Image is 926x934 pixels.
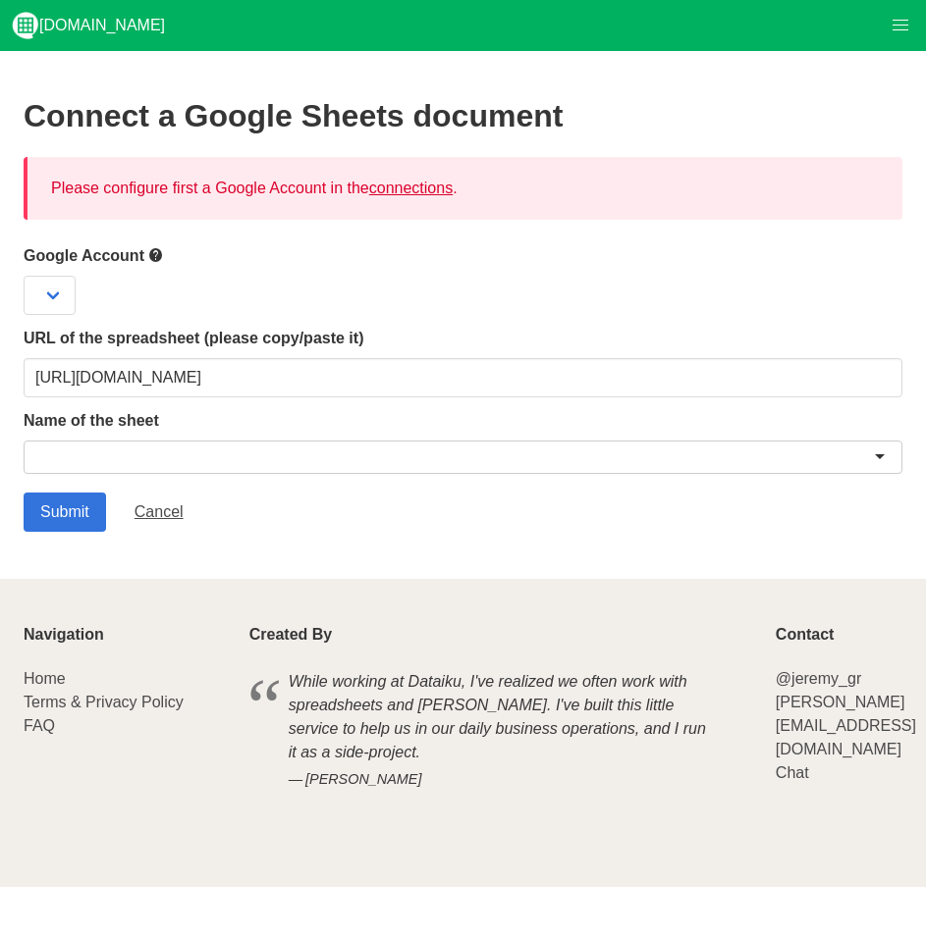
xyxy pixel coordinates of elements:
[776,764,809,781] a: Chat
[24,670,66,687] a: Home
[24,327,902,350] label: URL of the spreadsheet (please copy/paste it)
[24,694,184,710] a: Terms & Privacy Policy
[776,694,916,757] a: [PERSON_NAME][EMAIL_ADDRESS][DOMAIN_NAME]
[369,180,453,196] a: connections
[249,626,752,644] p: Created By
[24,493,106,532] input: Submit
[118,493,200,532] a: Cancel
[24,409,902,433] label: Name of the sheet
[24,717,55,734] a: FAQ
[24,243,902,268] label: Google Account
[24,626,226,644] p: Navigation
[776,670,861,687] a: @jeremy_gr
[24,98,902,133] h2: Connect a Google Sheets document
[24,157,902,220] div: Please configure first a Google Account in the .
[24,358,902,397] input: Should start with https://docs.google.com/spreadsheets/d/
[12,12,39,39] img: logo_v2_white.png
[776,626,902,644] p: Contact
[289,769,713,791] cite: [PERSON_NAME]
[249,667,752,794] blockquote: While working at Dataiku, I've realized we often work with spreadsheets and [PERSON_NAME]. I've b...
